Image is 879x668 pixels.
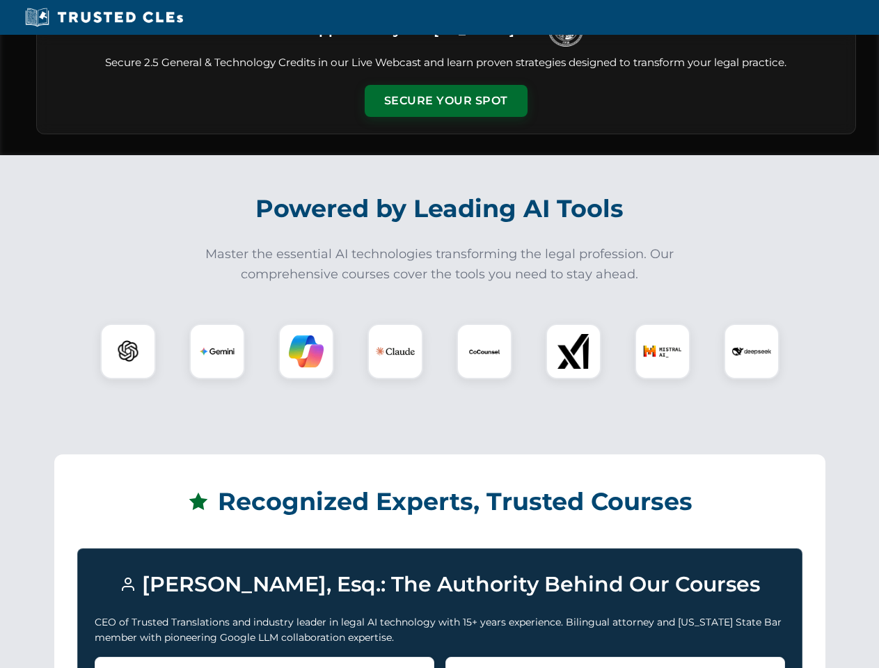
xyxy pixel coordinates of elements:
[200,334,235,369] img: Gemini Logo
[367,324,423,379] div: Claude
[95,614,785,646] p: CEO of Trusted Translations and industry leader in legal AI technology with 15+ years experience....
[278,324,334,379] div: Copilot
[365,85,528,117] button: Secure Your Spot
[643,332,682,371] img: Mistral AI Logo
[724,324,779,379] div: DeepSeek
[100,324,156,379] div: ChatGPT
[77,477,802,526] h2: Recognized Experts, Trusted Courses
[635,324,690,379] div: Mistral AI
[289,334,324,369] img: Copilot Logo
[21,7,187,28] img: Trusted CLEs
[189,324,245,379] div: Gemini
[108,331,148,372] img: ChatGPT Logo
[546,324,601,379] div: xAI
[376,332,415,371] img: Claude Logo
[54,184,825,233] h2: Powered by Leading AI Tools
[556,334,591,369] img: xAI Logo
[467,334,502,369] img: CoCounsel Logo
[196,244,683,285] p: Master the essential AI technologies transforming the legal profession. Our comprehensive courses...
[95,566,785,603] h3: [PERSON_NAME], Esq.: The Authority Behind Our Courses
[457,324,512,379] div: CoCounsel
[732,332,771,371] img: DeepSeek Logo
[54,55,839,71] p: Secure 2.5 General & Technology Credits in our Live Webcast and learn proven strategies designed ...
